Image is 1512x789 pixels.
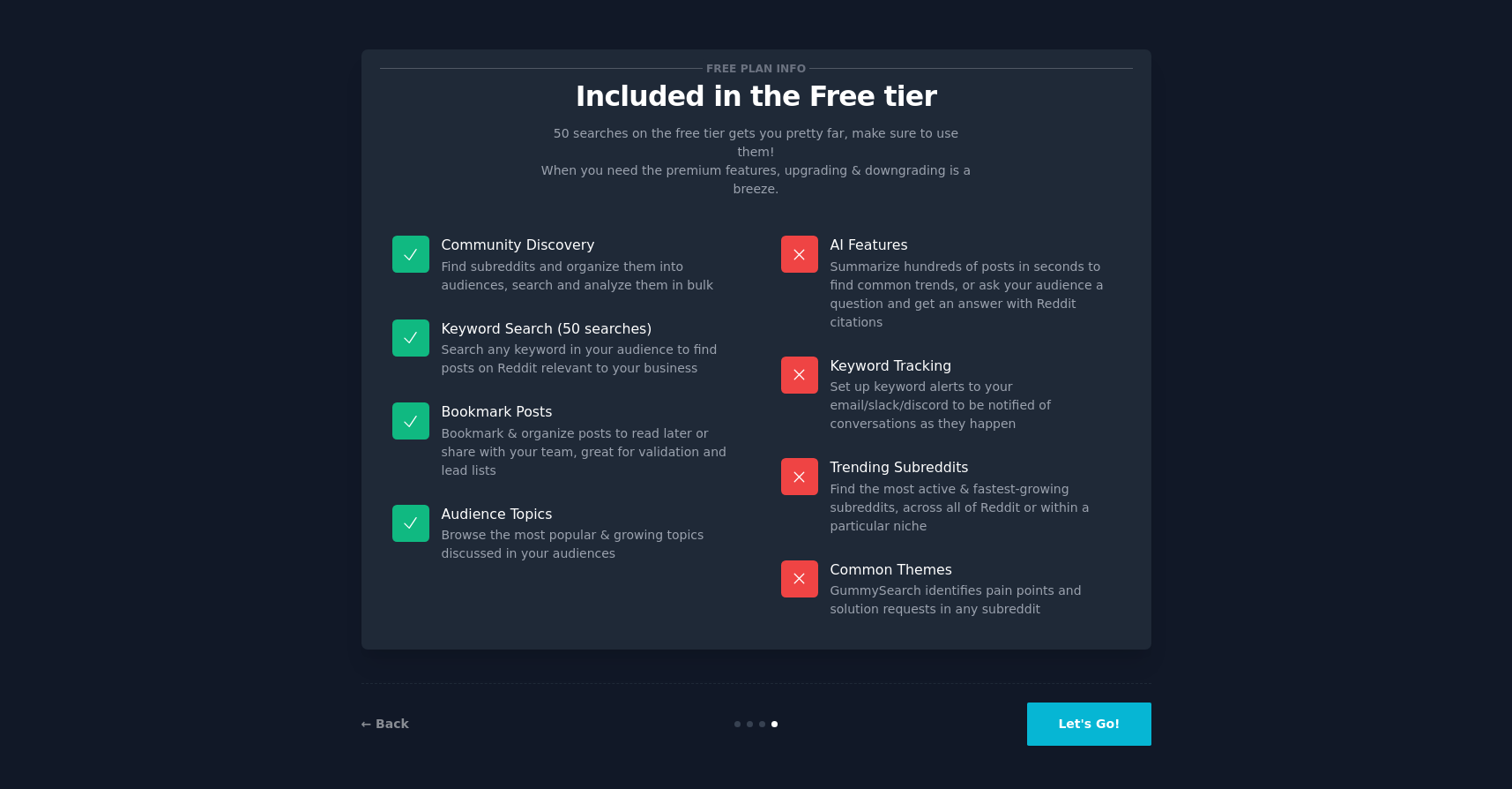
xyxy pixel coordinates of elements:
p: Keyword Search (50 searches) [442,319,732,338]
dd: Search any keyword in your audience to find posts on Reddit relevant to your business [442,341,732,378]
dd: Find the most active & fastest-growing subreddits, across all of Reddit or within a particular niche [830,480,1121,536]
p: Common Themes [830,560,1121,579]
p: Trending Subreddits [830,458,1121,477]
span: Free plan info [703,59,808,78]
p: 50 searches on the free tier gets you pretty far, make sure to use them! When you need the premiu... [534,124,979,199]
p: Community Discovery [442,236,732,254]
dd: Bookmark & organize posts to read later or share with your team, great for validation and lead lists [442,425,732,480]
p: Bookmark Posts [442,402,732,421]
p: Keyword Tracking [830,357,1121,375]
button: Let's Go! [1027,703,1151,746]
p: AI Features [830,236,1121,254]
dd: Summarize hundreds of posts in seconds to find common trends, or ask your audience a question and... [830,258,1121,332]
a: ← Back [361,717,409,731]
p: Included in the Free tier [380,81,1133,112]
dd: Set up keyword alerts to your email/slack/discord to be notified of conversations as they happen [830,378,1121,433]
dd: Browse the most popular & growing topics discussed in your audiences [442,526,732,563]
dd: GummySearch identifies pain points and solution requests in any subreddit [830,582,1121,619]
dd: Find subreddits and organize them into audiences, search and analyze them in bulk [442,258,732,295]
p: Audience Topics [442,505,732,523]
